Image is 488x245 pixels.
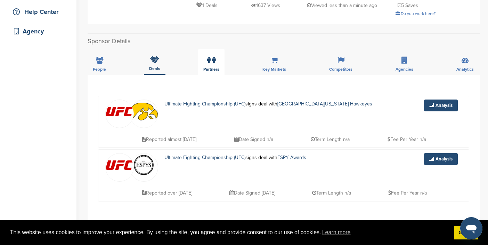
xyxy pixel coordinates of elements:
p: Fee Per Year n/a [388,135,426,144]
span: Agencies [396,67,413,71]
img: 220px ufc logo.svg [106,160,133,170]
span: Analytics [456,67,474,71]
a: Ultimate Fighting Championship (UFC) [164,101,245,107]
span: Partners [203,67,219,71]
p: signs deal with [164,100,379,108]
span: Do you work here? [401,11,436,16]
span: Competitors [329,67,352,71]
img: 220px ufc logo.svg [106,107,133,117]
p: Term Length n/a [312,189,351,197]
a: dismiss cookie message [454,226,478,240]
span: People [93,67,106,71]
a: Ultimate Fighting Championship (UFC) [164,155,245,160]
a: ESPY Awards [277,155,306,160]
p: Fee Per Year n/a [388,189,427,197]
iframe: Button to launch messaging window [460,217,482,239]
p: 1 Deals [196,1,218,10]
p: signs deal with [164,153,349,162]
a: Analysis [424,100,458,111]
a: [GEOGRAPHIC_DATA][US_STATE] Hawkeyes [277,101,372,107]
a: Agency [7,23,70,39]
div: Agency [10,25,70,38]
img: Open uri20141112 64162 1omvvud?1415806986 [130,103,158,120]
a: learn more about cookies [321,227,352,238]
p: Date Signed n/a [234,135,273,144]
a: Analysis [424,153,458,165]
p: Term Length n/a [311,135,350,144]
span: Key Markets [262,67,286,71]
a: Help Center [7,4,70,20]
p: 1637 Views [251,1,280,10]
span: Deals [149,66,160,71]
div: Help Center [10,6,70,18]
p: Viewed less than a minute ago [307,1,377,10]
span: This website uses cookies to improve your experience. By using the site, you agree and provide co... [10,227,448,238]
p: 5 Saves [398,1,418,10]
a: Do you work here? [396,11,436,16]
p: Reported over [DATE] [142,189,192,197]
p: Date Signed [DATE] [229,189,275,197]
img: Data?1415810194 [130,153,158,177]
h2: Sponsor Details [88,37,480,46]
p: Reported almost [DATE] [142,135,196,144]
